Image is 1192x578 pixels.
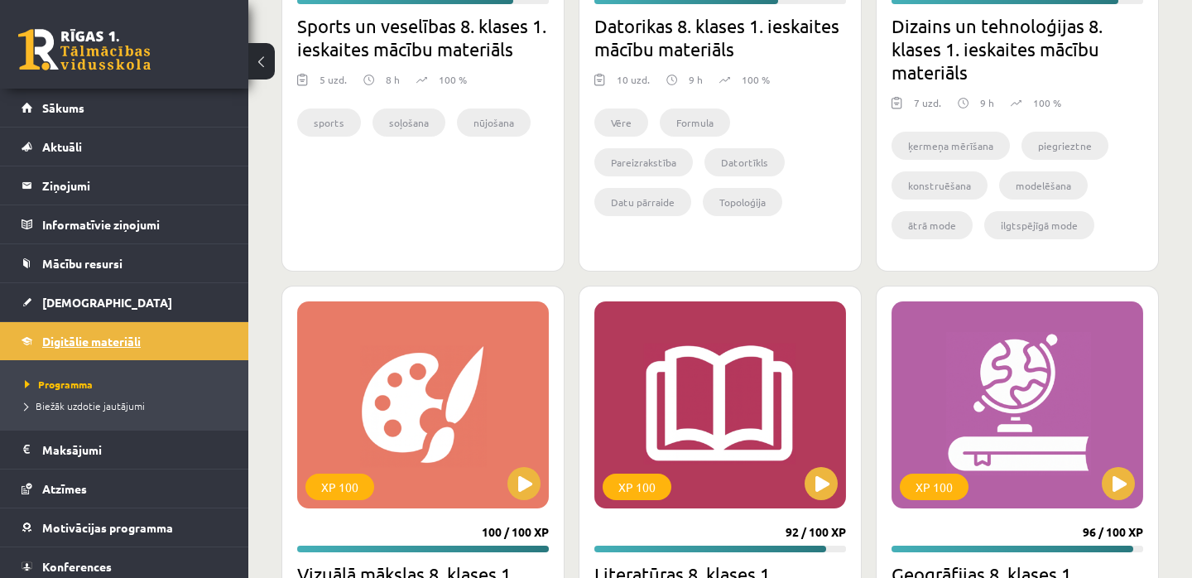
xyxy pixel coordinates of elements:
h2: Datorikas 8. klases 1. ieskaites mācību materiāls [594,14,846,60]
span: [DEMOGRAPHIC_DATA] [42,295,172,310]
p: 8 h [386,72,400,87]
h2: Dizains un tehnoloģijas 8. klases 1. ieskaites mācību materiāls [892,14,1143,84]
a: [DEMOGRAPHIC_DATA] [22,283,228,321]
li: Topoloģija [703,188,782,216]
div: 10 uzd. [617,72,650,97]
span: Aktuāli [42,139,82,154]
span: Programma [25,378,93,391]
a: Aktuāli [22,128,228,166]
p: 9 h [689,72,703,87]
a: Ziņojumi [22,166,228,205]
li: Datortīkls [704,148,785,176]
span: Sākums [42,100,84,115]
a: Digitālie materiāli [22,322,228,360]
li: konstruēšana [892,171,988,200]
h2: Sports un veselības 8. klases 1. ieskaites mācību materiāls [297,14,549,60]
div: 7 uzd. [914,95,941,120]
p: 100 % [742,72,770,87]
a: Programma [25,377,232,392]
li: Vēre [594,108,648,137]
li: modelēšana [999,171,1088,200]
span: Atzīmes [42,481,87,496]
div: XP 100 [305,474,374,500]
a: Mācību resursi [22,244,228,282]
a: Rīgas 1. Tālmācības vidusskola [18,29,151,70]
div: 5 uzd. [320,72,347,97]
a: Informatīvie ziņojumi [22,205,228,243]
li: nūjošana [457,108,531,137]
li: Datu pārraide [594,188,691,216]
li: soļošana [372,108,445,137]
a: Sākums [22,89,228,127]
li: sports [297,108,361,137]
li: Formula [660,108,730,137]
div: XP 100 [603,474,671,500]
span: Konferences [42,559,112,574]
li: Pareizrakstība [594,148,693,176]
li: piegrieztne [1021,132,1108,160]
span: Digitālie materiāli [42,334,141,349]
a: Atzīmes [22,470,228,508]
legend: Ziņojumi [42,166,228,205]
a: Motivācijas programma [22,508,228,547]
li: ilgtspējīgā mode [984,211,1094,239]
span: Motivācijas programma [42,520,173,535]
div: XP 100 [900,474,968,500]
a: Biežāk uzdotie jautājumi [25,398,232,413]
a: Maksājumi [22,431,228,469]
li: ķermeņa mērīšana [892,132,1010,160]
legend: Maksājumi [42,431,228,469]
span: Biežāk uzdotie jautājumi [25,399,145,412]
p: 9 h [980,95,994,110]
span: Mācību resursi [42,256,123,271]
li: ātrā mode [892,211,973,239]
p: 100 % [439,72,467,87]
legend: Informatīvie ziņojumi [42,205,228,243]
p: 100 % [1033,95,1061,110]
